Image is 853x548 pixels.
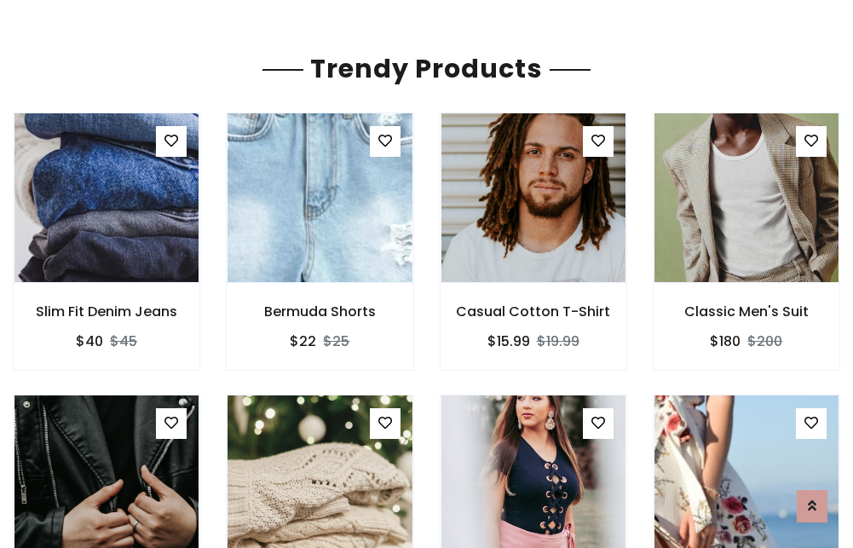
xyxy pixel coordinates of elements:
[654,303,839,320] h6: Classic Men's Suit
[110,332,137,351] del: $45
[537,332,579,351] del: $19.99
[76,333,103,349] h6: $40
[747,332,782,351] del: $200
[14,303,199,320] h6: Slim Fit Denim Jeans
[710,333,741,349] h6: $180
[323,332,349,351] del: $25
[290,333,316,349] h6: $22
[303,50,550,87] span: Trendy Products
[487,333,530,349] h6: $15.99
[441,303,626,320] h6: Casual Cotton T-Shirt
[227,303,412,320] h6: Bermuda Shorts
